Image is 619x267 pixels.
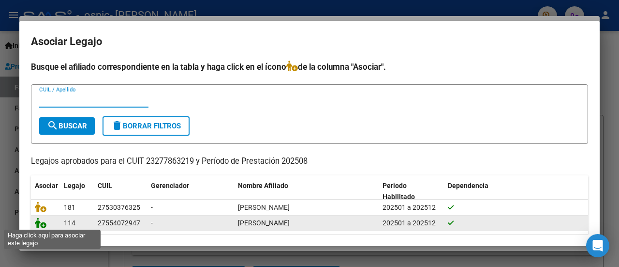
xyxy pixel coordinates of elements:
div: 27554072947 [98,218,140,229]
span: 114 [64,219,75,227]
button: Buscar [39,117,95,135]
span: Dependencia [448,182,488,189]
span: AYALA EMA [238,204,290,211]
span: 181 [64,204,75,211]
mat-icon: search [47,120,59,131]
datatable-header-cell: Nombre Afiliado [234,175,379,207]
p: Legajos aprobados para el CUIT 23277863219 y Período de Prestación 202508 [31,156,588,168]
span: Legajo [64,182,85,189]
span: BALDI BRIANA NANCI [238,219,290,227]
span: Gerenciador [151,182,189,189]
datatable-header-cell: Legajo [60,175,94,207]
span: Asociar [35,182,58,189]
div: 27530376325 [98,202,140,213]
datatable-header-cell: Asociar [31,175,60,207]
span: CUIL [98,182,112,189]
h2: Asociar Legajo [31,32,588,51]
div: 202501 a 202512 [383,202,440,213]
span: - [151,219,153,227]
datatable-header-cell: Dependencia [444,175,589,207]
div: 202501 a 202512 [383,218,440,229]
span: Nombre Afiliado [238,182,288,189]
h4: Busque el afiliado correspondiente en la tabla y haga click en el ícono de la columna "Asociar". [31,61,588,73]
datatable-header-cell: Periodo Habilitado [379,175,444,207]
datatable-header-cell: CUIL [94,175,147,207]
span: Borrar Filtros [111,122,181,130]
span: Buscar [47,122,87,130]
span: Periodo Habilitado [383,182,415,201]
span: - [151,204,153,211]
datatable-header-cell: Gerenciador [147,175,234,207]
button: Borrar Filtros [103,116,190,136]
div: Open Intercom Messenger [586,234,609,257]
mat-icon: delete [111,120,123,131]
